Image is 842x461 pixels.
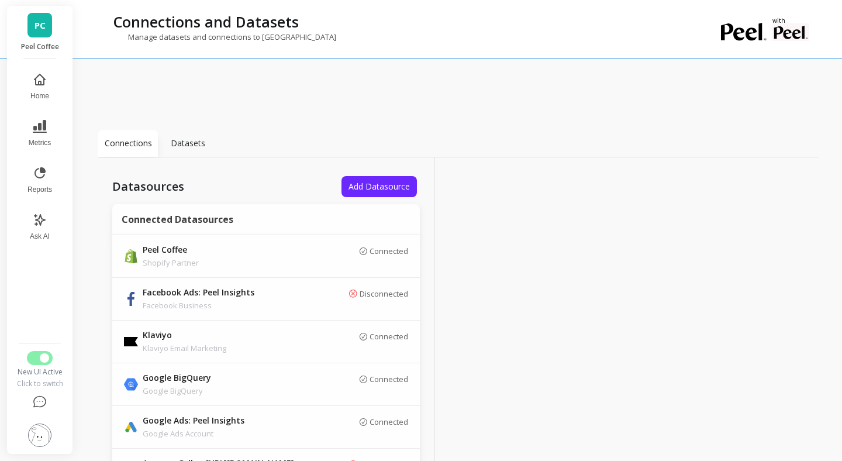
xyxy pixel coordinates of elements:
p: Connected [370,374,408,384]
p: Disconnected [360,289,408,298]
button: Add Datasource [341,176,417,197]
p: Connected Datasources [122,214,233,225]
p: Google BigQuery [143,385,306,397]
button: Help [16,388,64,417]
span: PC [34,19,46,32]
button: Settings [16,417,64,454]
p: Google Ads: Peel Insights [143,415,306,428]
span: Add Datasource [348,181,410,192]
div: New UI Active [16,367,64,377]
p: Facebook Business [143,300,306,311]
p: with [772,18,809,23]
button: Metrics [20,112,59,154]
p: Datasets [171,137,205,149]
button: Home [20,66,59,108]
p: Facebook Ads: Peel Insights [143,287,306,300]
img: api.fb.svg [124,292,138,306]
span: Ask AI [30,232,50,241]
p: Peel Coffee [19,42,61,51]
img: db.bigquery.svg [124,377,138,391]
p: Klaviyo [143,329,306,342]
button: Reports [20,159,59,201]
button: Switch to Legacy UI [27,351,53,365]
button: Ask AI [20,206,59,248]
p: Datasources [112,178,184,195]
span: Metrics [29,138,51,147]
img: api.shopify.svg [124,249,138,263]
p: Connections [105,137,152,149]
img: api.klaviyo.svg [124,335,138,349]
p: Google BigQuery [143,372,306,385]
span: Reports [27,185,52,194]
img: profile picture [28,424,51,447]
div: Click to switch [16,379,64,388]
p: Connections and Datasets [113,12,299,32]
span: Home [30,91,49,101]
p: Klaviyo Email Marketing [143,342,306,354]
p: Shopify Partner [143,257,306,269]
img: api.google.svg [124,420,138,434]
p: Google Ads Account [143,428,306,439]
img: partner logo [772,23,809,41]
p: Peel Coffee [143,244,306,257]
p: Manage datasets and connections to [GEOGRAPHIC_DATA] [108,32,336,42]
p: Connected [370,332,408,341]
p: Connected [370,417,408,426]
p: Connected [370,246,408,256]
